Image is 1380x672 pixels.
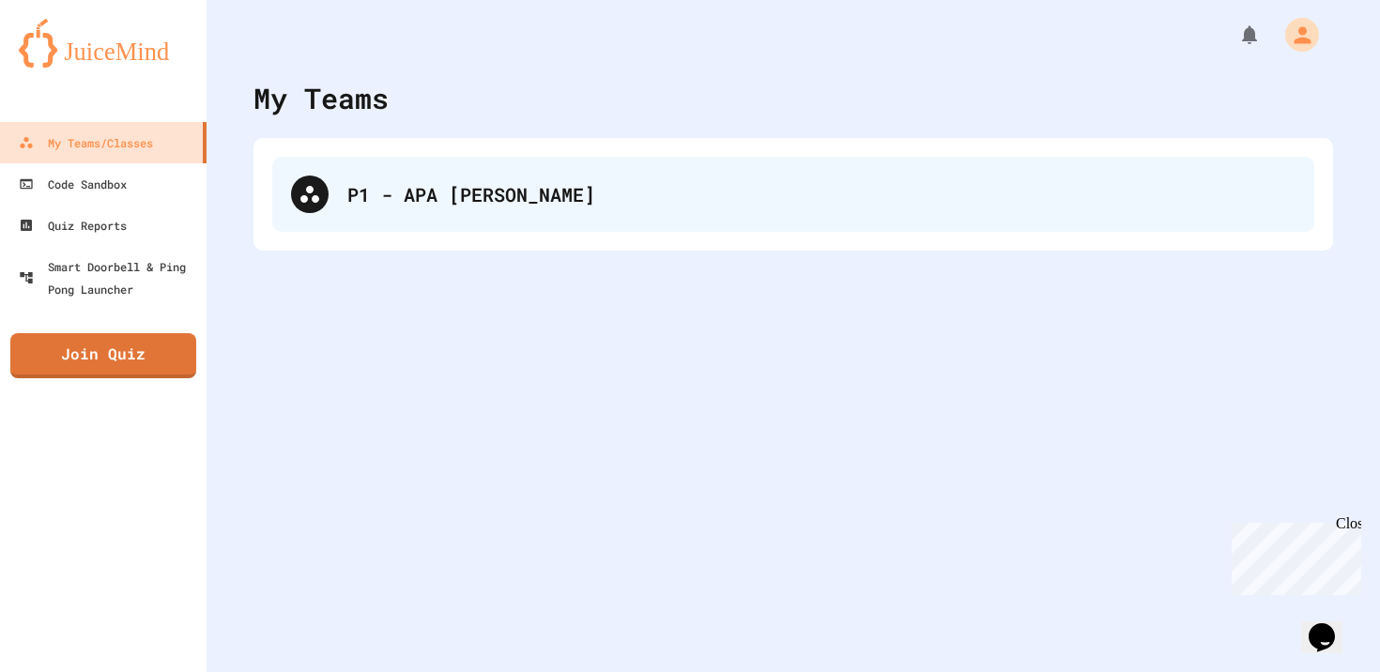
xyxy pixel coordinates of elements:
div: P1 - APA [PERSON_NAME] [272,157,1314,232]
div: Smart Doorbell & Ping Pong Launcher [19,255,199,300]
a: Join Quiz [10,333,196,378]
div: P1 - APA [PERSON_NAME] [347,180,1296,208]
div: My Teams/Classes [19,131,153,154]
div: My Notifications [1204,19,1265,51]
iframe: chat widget [1224,515,1361,595]
div: My Teams [253,77,389,119]
iframe: chat widget [1301,597,1361,653]
div: Code Sandbox [19,173,127,195]
div: My Account [1265,13,1324,56]
div: Chat with us now!Close [8,8,130,119]
div: Quiz Reports [19,214,127,237]
img: logo-orange.svg [19,19,188,68]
